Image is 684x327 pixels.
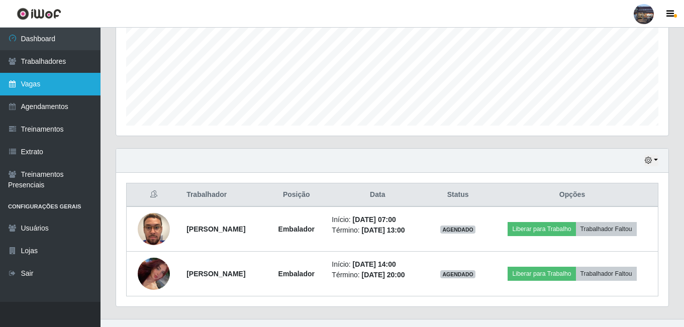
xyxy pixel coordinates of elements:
th: Trabalhador [180,183,267,207]
strong: Embalador [278,225,315,233]
img: CoreUI Logo [17,8,61,20]
img: 1753900097515.jpeg [138,200,170,258]
time: [DATE] 20:00 [361,271,405,279]
strong: Embalador [278,270,315,278]
time: [DATE] 07:00 [353,215,396,224]
li: Início: [332,214,423,225]
strong: [PERSON_NAME] [186,270,245,278]
button: Liberar para Trabalho [508,222,575,236]
time: [DATE] 14:00 [353,260,396,268]
li: Início: [332,259,423,270]
li: Término: [332,270,423,280]
button: Trabalhador Faltou [576,267,637,281]
li: Término: [332,225,423,236]
th: Status [429,183,486,207]
span: AGENDADO [440,270,475,278]
th: Opções [486,183,658,207]
span: AGENDADO [440,226,475,234]
strong: [PERSON_NAME] [186,225,245,233]
th: Data [326,183,429,207]
th: Posição [267,183,326,207]
button: Liberar para Trabalho [508,267,575,281]
img: 1749348201496.jpeg [138,246,170,302]
time: [DATE] 13:00 [361,226,405,234]
button: Trabalhador Faltou [576,222,637,236]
